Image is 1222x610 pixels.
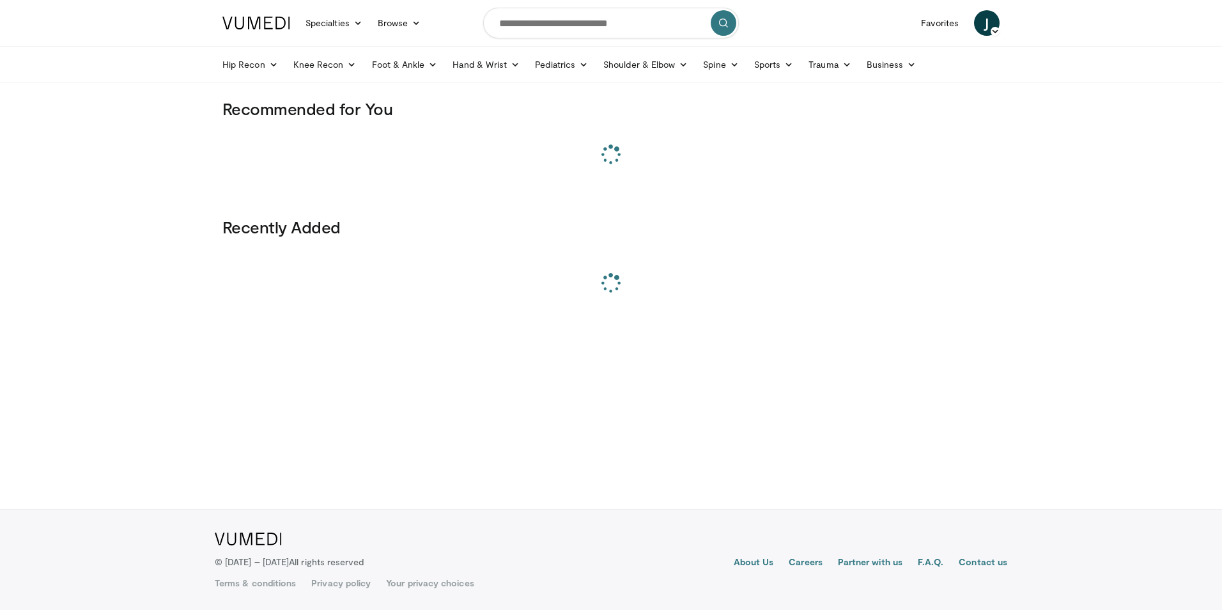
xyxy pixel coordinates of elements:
[789,556,823,571] a: Careers
[527,52,596,77] a: Pediatrics
[445,52,527,77] a: Hand & Wrist
[386,577,474,590] a: Your privacy choices
[215,577,296,590] a: Terms & conditions
[364,52,445,77] a: Foot & Ankle
[918,556,943,571] a: F.A.Q.
[222,17,290,29] img: VuMedi Logo
[222,217,1000,237] h3: Recently Added
[695,52,746,77] a: Spine
[215,52,286,77] a: Hip Recon
[215,556,364,568] p: © [DATE] – [DATE]
[838,556,902,571] a: Partner with us
[596,52,695,77] a: Shoulder & Elbow
[974,10,1000,36] a: J
[859,52,924,77] a: Business
[959,556,1007,571] a: Contact us
[801,52,859,77] a: Trauma
[222,98,1000,119] h3: Recommended for You
[370,10,429,36] a: Browse
[289,556,364,567] span: All rights reserved
[483,8,739,38] input: Search topics, interventions
[734,556,774,571] a: About Us
[298,10,370,36] a: Specialties
[913,10,966,36] a: Favorites
[286,52,364,77] a: Knee Recon
[215,533,282,545] img: VuMedi Logo
[746,52,801,77] a: Sports
[311,577,371,590] a: Privacy policy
